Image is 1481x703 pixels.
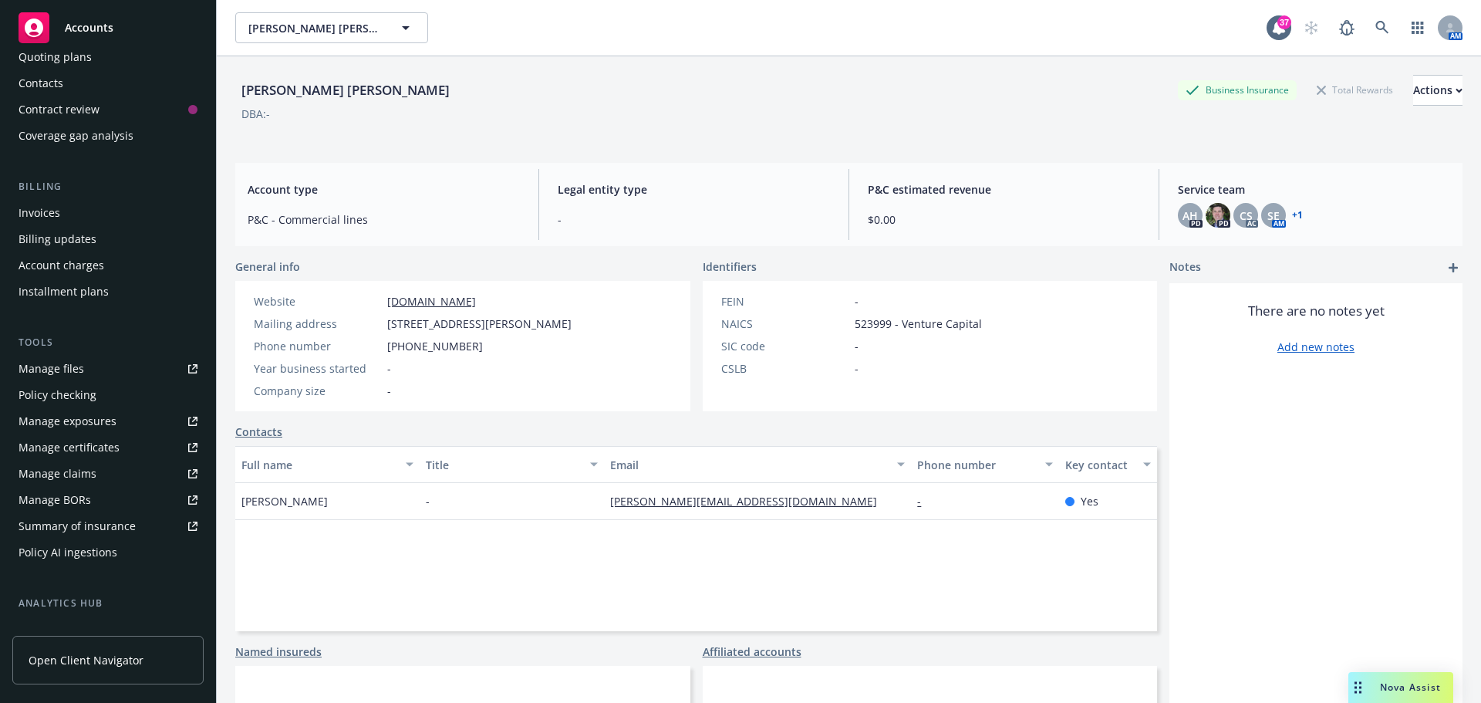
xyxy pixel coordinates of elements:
a: [PERSON_NAME][EMAIL_ADDRESS][DOMAIN_NAME] [610,494,889,509]
span: - [855,338,859,354]
a: Loss summary generator [12,617,204,642]
div: Business Insurance [1178,80,1297,100]
a: Quoting plans [12,45,204,69]
div: Phone number [917,457,1035,473]
a: Add new notes [1277,339,1354,355]
a: Search [1367,12,1398,43]
span: - [426,493,430,509]
button: Nova Assist [1348,672,1453,703]
span: [PHONE_NUMBER] [387,338,483,354]
a: add [1444,259,1462,277]
div: Analytics hub [12,596,204,611]
a: Accounts [12,6,204,49]
div: Total Rewards [1309,80,1401,100]
span: CS [1240,208,1253,224]
a: Switch app [1402,12,1433,43]
div: Tools [12,335,204,350]
div: Manage BORs [19,488,91,512]
a: Contacts [12,71,204,96]
img: photo [1206,203,1230,228]
span: P&C - Commercial lines [248,211,520,228]
div: Manage files [19,357,84,381]
a: Manage certificates [12,435,204,460]
div: 37 [1277,15,1291,29]
span: $0.00 [868,211,1140,228]
span: 523999 - Venture Capital [855,316,982,332]
a: Start snowing [1296,12,1327,43]
button: Actions [1413,75,1462,106]
span: - [387,383,391,399]
span: - [558,211,830,228]
div: FEIN [721,293,848,309]
div: Mailing address [254,316,381,332]
div: [PERSON_NAME] [PERSON_NAME] [235,80,456,100]
div: Email [610,457,888,473]
span: [STREET_ADDRESS][PERSON_NAME] [387,316,572,332]
div: CSLB [721,360,848,377]
span: Yes [1081,493,1098,509]
div: Summary of insurance [19,514,136,539]
span: Account type [248,181,520,198]
div: Installment plans [19,279,109,304]
span: [PERSON_NAME] [PERSON_NAME] [248,20,382,36]
div: Title [426,457,581,473]
div: Full name [241,457,396,473]
a: Named insureds [235,644,322,660]
a: Invoices [12,201,204,225]
a: [DOMAIN_NAME] [387,294,476,309]
a: Manage BORs [12,488,204,512]
a: Manage claims [12,461,204,486]
span: General info [235,259,300,275]
span: Accounts [65,22,113,34]
div: Key contact [1065,457,1134,473]
span: Notes [1169,259,1201,277]
span: Open Client Navigator [29,652,143,668]
div: Invoices [19,201,60,225]
a: Report a Bug [1331,12,1362,43]
a: Manage files [12,357,204,381]
a: Contract review [12,97,204,122]
button: [PERSON_NAME] [PERSON_NAME] [235,12,428,43]
button: Title [420,446,604,483]
span: Nova Assist [1380,681,1441,694]
div: Contract review [19,97,100,122]
div: Company size [254,383,381,399]
a: Affiliated accounts [703,644,801,660]
a: +1 [1292,211,1303,220]
span: Service team [1178,181,1450,198]
a: Billing updates [12,227,204,252]
a: Account charges [12,253,204,278]
span: - [387,360,391,377]
div: Policy checking [19,383,96,407]
button: Phone number [911,446,1058,483]
span: SE [1267,208,1280,224]
button: Full name [235,446,420,483]
a: Policy AI ingestions [12,540,204,565]
div: Actions [1413,76,1462,105]
div: Account charges [19,253,104,278]
div: Phone number [254,338,381,354]
div: SIC code [721,338,848,354]
span: Manage exposures [12,409,204,434]
span: [PERSON_NAME] [241,493,328,509]
span: P&C estimated revenue [868,181,1140,198]
span: There are no notes yet [1248,302,1385,320]
div: Website [254,293,381,309]
span: - [855,293,859,309]
span: AH [1182,208,1198,224]
span: Legal entity type [558,181,830,198]
div: Manage exposures [19,409,116,434]
div: Billing updates [19,227,96,252]
span: - [855,360,859,377]
div: Year business started [254,360,381,377]
div: DBA: - [241,106,270,122]
div: Contacts [19,71,63,96]
div: Quoting plans [19,45,92,69]
div: Policy AI ingestions [19,540,117,565]
a: Summary of insurance [12,514,204,539]
button: Email [604,446,911,483]
div: Manage claims [19,461,96,486]
div: Loss summary generator [19,617,147,642]
div: Billing [12,179,204,194]
div: Drag to move [1348,672,1368,703]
